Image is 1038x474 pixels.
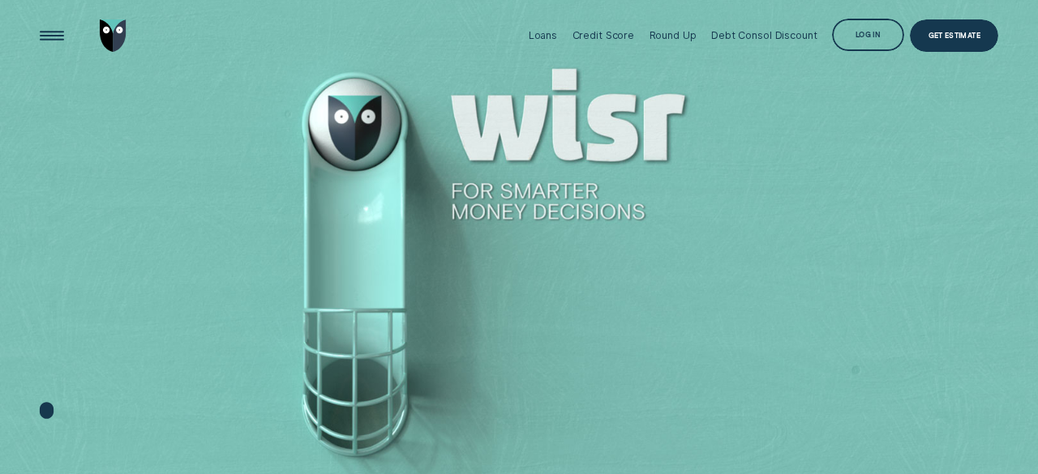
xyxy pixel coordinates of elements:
img: Wisr [100,19,127,52]
button: Log in [832,19,904,51]
div: Round Up [650,29,697,41]
div: Debt Consol Discount [711,29,817,41]
a: Get Estimate [910,19,998,52]
div: Loans [529,29,557,41]
div: Credit Score [573,29,635,41]
button: Open Menu [36,19,68,52]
